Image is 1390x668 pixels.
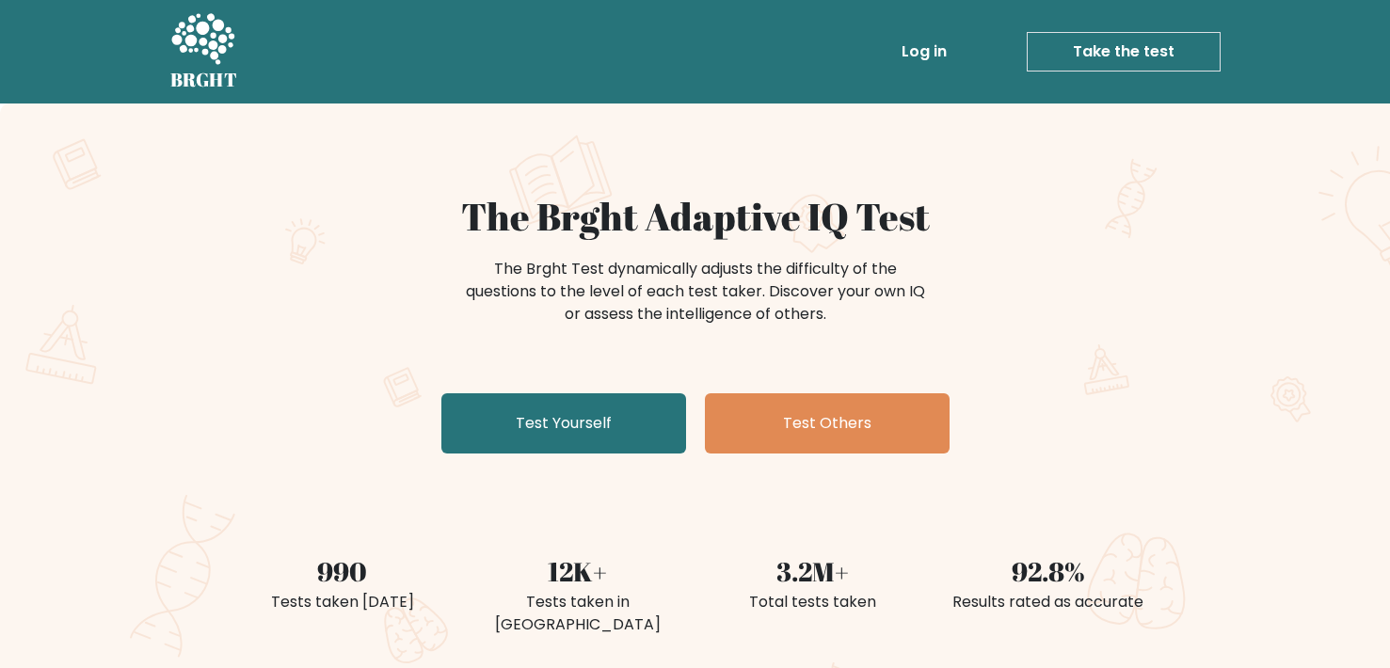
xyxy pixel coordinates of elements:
div: 12K+ [471,551,684,591]
div: 990 [236,551,449,591]
h1: The Brght Adaptive IQ Test [236,194,1155,239]
div: Results rated as accurate [942,591,1155,613]
div: 3.2M+ [707,551,919,591]
div: The Brght Test dynamically adjusts the difficulty of the questions to the level of each test take... [460,258,931,326]
a: Log in [894,33,954,71]
a: Test Others [705,393,950,453]
a: BRGHT [170,8,238,96]
div: Tests taken in [GEOGRAPHIC_DATA] [471,591,684,636]
a: Take the test [1027,32,1221,72]
div: Tests taken [DATE] [236,591,449,613]
div: Total tests taken [707,591,919,613]
h5: BRGHT [170,69,238,91]
a: Test Yourself [441,393,686,453]
div: 92.8% [942,551,1155,591]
